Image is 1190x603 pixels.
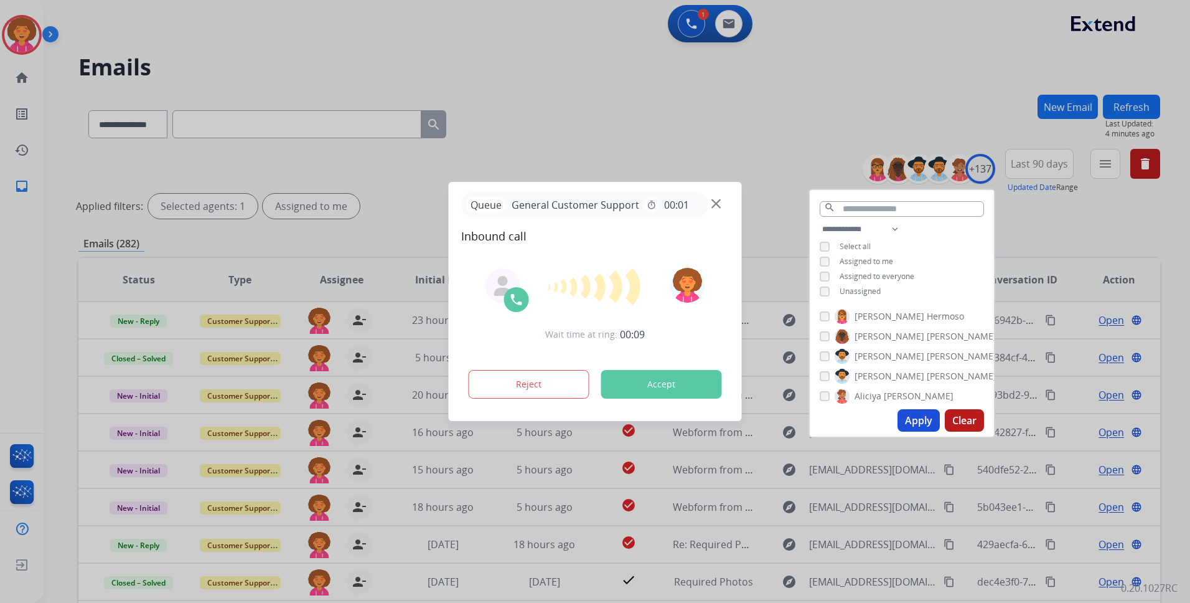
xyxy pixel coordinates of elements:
[840,256,893,267] span: Assigned to me
[601,370,722,399] button: Accept
[927,310,964,323] span: Hermoso
[840,241,871,252] span: Select all
[461,227,729,245] span: Inbound call
[670,268,705,303] img: avatar
[840,271,914,282] span: Assigned to everyone
[545,328,617,341] span: Wait time at ring:
[897,409,940,432] button: Apply
[855,350,924,363] span: [PERSON_NAME]
[927,330,996,343] span: [PERSON_NAME]
[620,327,645,342] span: 00:09
[647,200,657,210] mat-icon: timer
[711,199,721,209] img: close-button
[824,202,835,213] mat-icon: search
[855,390,881,402] span: Aliciya
[884,390,953,402] span: [PERSON_NAME]
[840,286,881,297] span: Unassigned
[507,197,644,212] span: General Customer Support
[855,330,924,343] span: [PERSON_NAME]
[945,409,984,432] button: Clear
[664,197,689,212] span: 00:01
[466,197,507,212] p: Queue
[493,276,513,296] img: agent-avatar
[509,292,524,307] img: call-icon
[1121,581,1178,596] p: 0.20.1027RC
[855,370,924,382] span: [PERSON_NAME]
[927,350,996,363] span: [PERSON_NAME]
[469,370,589,399] button: Reject
[927,370,996,382] span: [PERSON_NAME]
[855,310,924,323] span: [PERSON_NAME]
